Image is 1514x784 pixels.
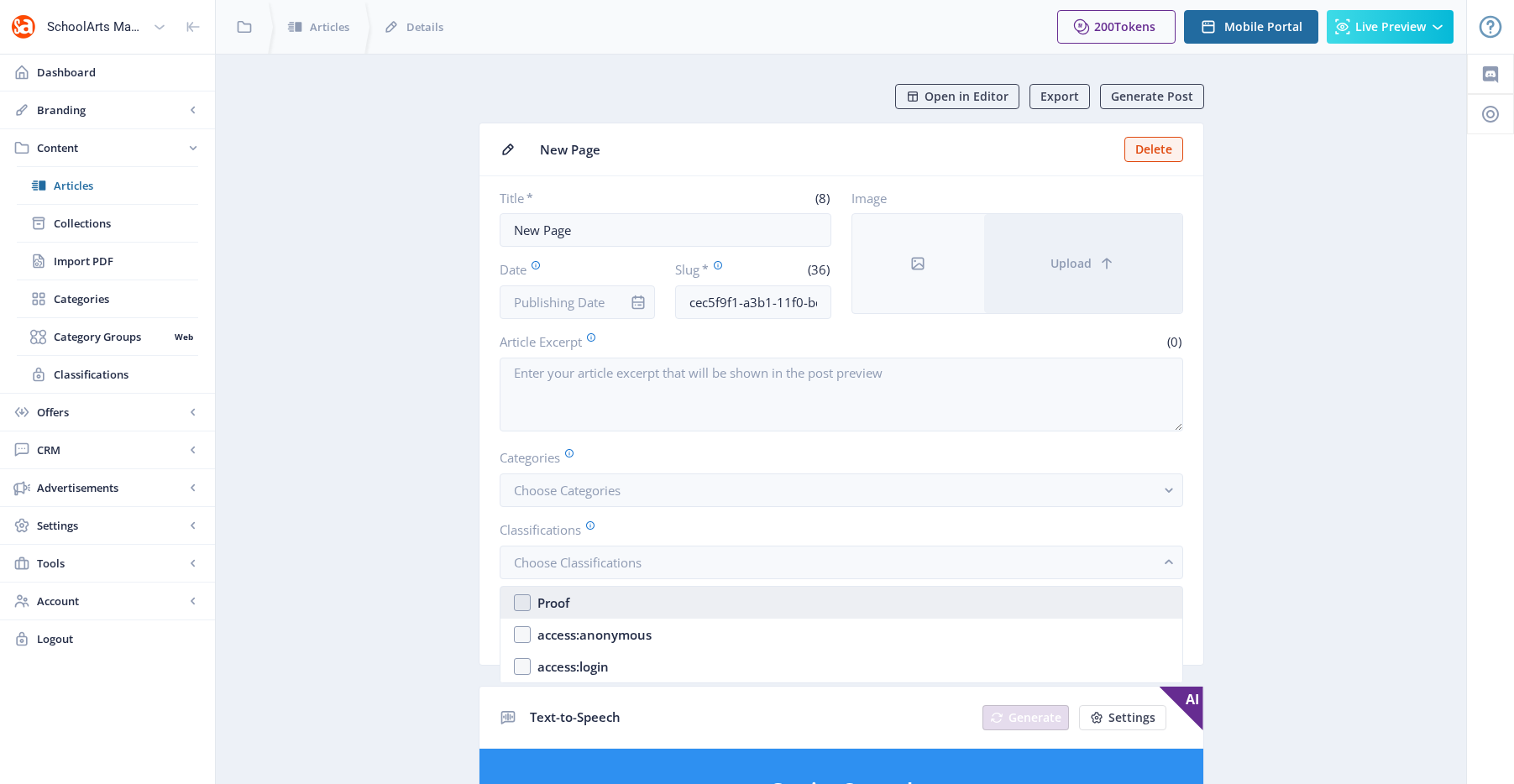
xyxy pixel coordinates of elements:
[54,366,198,383] span: Classifications
[54,177,198,194] span: Articles
[1050,257,1092,270] span: Upload
[982,705,1069,730] button: Generate
[1355,20,1426,34] span: Live Preview
[1029,84,1090,109] button: Export
[406,18,443,35] span: Details
[37,555,185,572] span: Tools
[1100,84,1204,109] button: Generate Post
[1108,711,1155,724] span: Settings
[972,705,1069,730] a: New page
[37,630,202,647] span: Logout
[675,260,747,279] label: Slug
[37,404,185,421] span: Offers
[310,18,349,35] span: Articles
[1160,687,1203,730] span: AI
[500,520,1170,539] label: Classifications
[54,215,198,232] span: Collections
[500,213,831,247] input: Type Article Title ...
[851,190,1170,206] label: Image
[530,708,621,725] span: Text-to-Speech
[37,102,185,118] span: Branding
[514,482,621,499] span: Choose Categories
[675,285,831,319] input: this-is-how-a-slug-looks-like
[537,656,609,677] div: access:login
[500,546,1183,579] button: Choose Classifications
[37,479,185,496] span: Advertisements
[1008,711,1061,724] span: Generate
[500,285,656,319] input: Publishing Date
[47,8,146,45] div: SchoolArts Magazine
[1069,705,1166,730] a: New page
[1327,10,1454,44] button: Live Preview
[1124,137,1183,162] button: Delete
[500,332,835,351] label: Article Excerpt
[37,139,185,156] span: Content
[17,356,198,393] a: Classifications
[895,84,1019,109] button: Open in Editor
[537,593,569,613] div: Proof
[1057,10,1176,44] button: 200Tokens
[805,261,831,278] span: (36)
[17,280,198,317] a: Categories
[54,253,198,269] span: Import PDF
[1079,705,1166,730] button: Settings
[37,517,185,534] span: Settings
[54,290,198,307] span: Categories
[514,554,642,571] span: Choose Classifications
[925,90,1008,103] span: Open in Editor
[1224,20,1302,34] span: Mobile Portal
[169,328,198,345] nb-badge: Web
[813,190,831,206] span: (8)
[17,205,198,242] a: Collections
[17,318,198,355] a: Category GroupsWeb
[500,190,659,206] label: Title
[54,328,169,345] span: Category Groups
[540,141,1114,159] span: New Page
[37,442,185,458] span: CRM
[630,294,647,311] nb-icon: info
[500,448,1170,467] label: Categories
[10,13,37,40] img: properties.app_icon.png
[37,64,202,81] span: Dashboard
[1040,90,1079,103] span: Export
[37,593,185,609] span: Account
[1184,10,1318,44] button: Mobile Portal
[1111,90,1193,103] span: Generate Post
[1114,18,1155,34] span: Tokens
[537,625,652,645] div: access:anonymous
[500,260,642,279] label: Date
[984,214,1182,313] button: Upload
[17,167,198,204] a: Articles
[500,473,1183,507] button: Choose Categories
[17,243,198,280] a: Import PDF
[1165,333,1183,350] span: (0)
